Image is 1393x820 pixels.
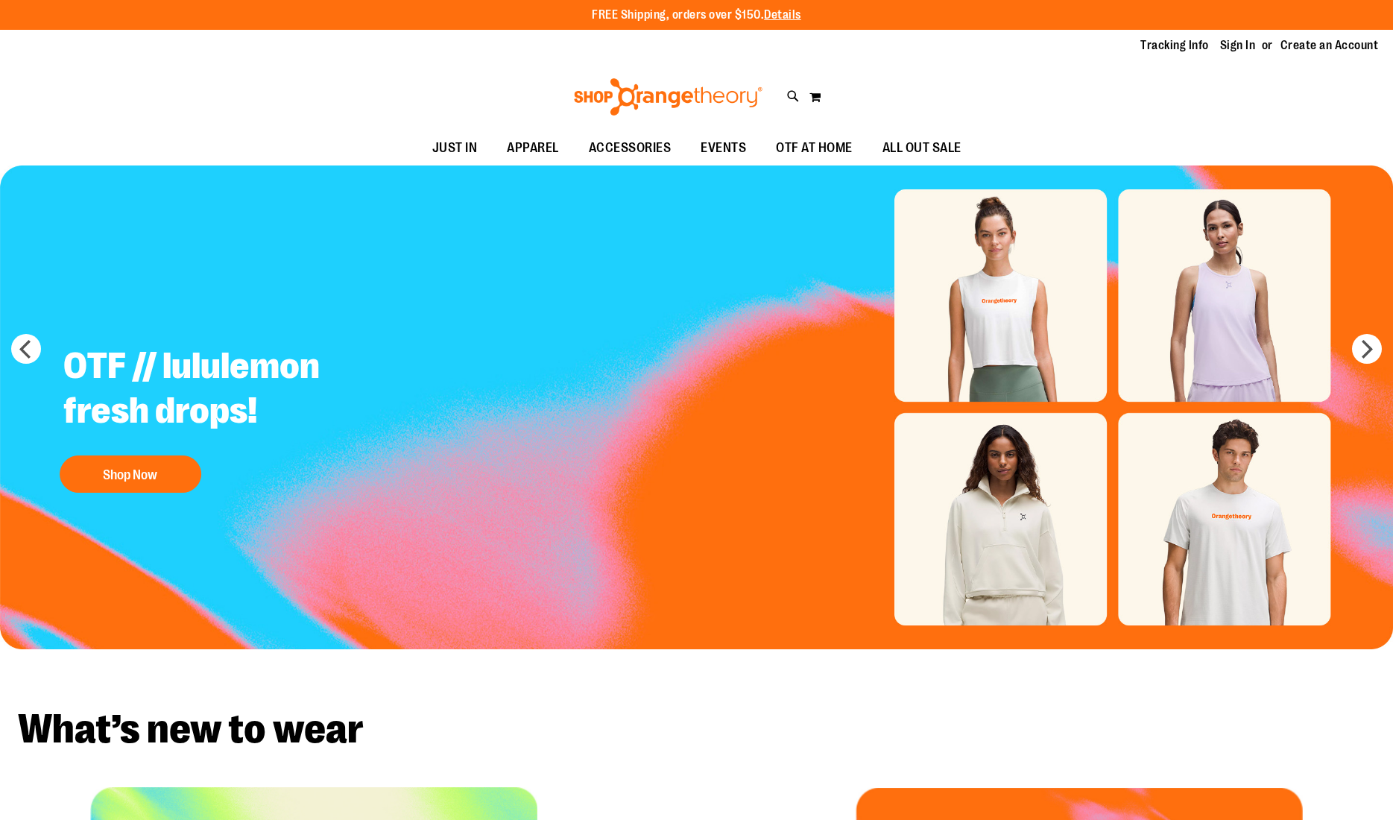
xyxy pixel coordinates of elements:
[1220,37,1256,54] a: Sign In
[589,131,672,165] span: ACCESSORIES
[11,334,41,364] button: prev
[1140,37,1209,54] a: Tracking Info
[701,131,746,165] span: EVENTS
[1352,334,1382,364] button: next
[882,131,961,165] span: ALL OUT SALE
[764,8,801,22] a: Details
[776,131,853,165] span: OTF AT HOME
[60,455,201,493] button: Shop Now
[572,78,765,116] img: Shop Orangetheory
[507,131,559,165] span: APPAREL
[432,131,478,165] span: JUST IN
[18,709,1375,750] h2: What’s new to wear
[52,332,423,448] h2: OTF // lululemon fresh drops!
[1280,37,1379,54] a: Create an Account
[592,7,801,24] p: FREE Shipping, orders over $150.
